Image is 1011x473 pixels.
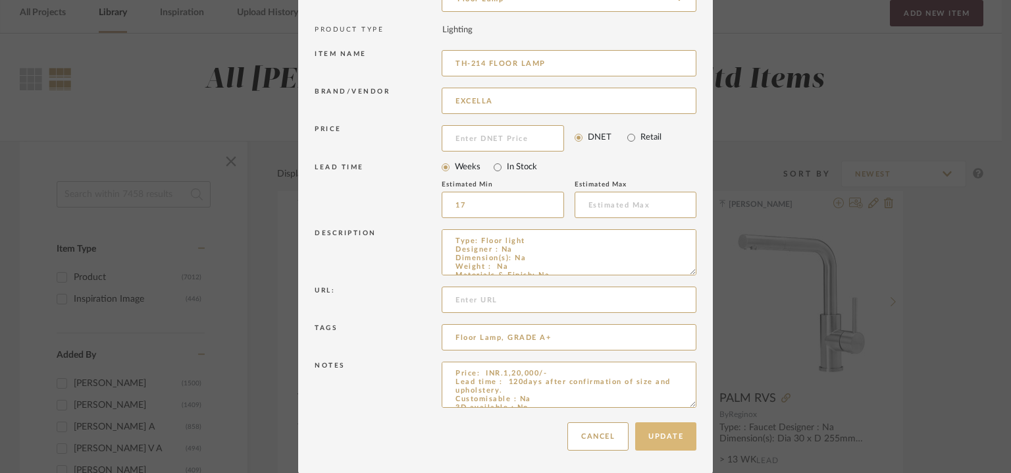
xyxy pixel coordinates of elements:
div: Brand/Vendor [315,88,442,115]
div: Item name [315,50,442,77]
mat-radio-group: Select price type [575,128,697,147]
div: Description [315,229,442,276]
mat-radio-group: Select item type [442,158,696,177]
div: LEAD TIME [315,163,442,219]
div: PRODUCT TYPE [315,20,442,40]
input: Enter Keywords, Separated by Commas [442,324,696,350]
button: Cancel [567,422,629,451]
input: Estimated Max [575,192,697,218]
div: Notes [315,362,442,408]
div: Estimated Max [575,181,667,188]
input: Unknown [442,88,696,114]
div: Price [315,125,442,148]
input: Enter URL [442,287,696,313]
label: Weeks [455,161,480,174]
div: Lighting [442,24,473,37]
label: In Stock [507,161,537,174]
div: Url: [315,287,442,314]
input: Enter Name [442,50,696,76]
button: Update [635,422,696,451]
input: Enter DNET Price [442,125,564,152]
input: Estimated Min [442,192,564,218]
div: Tags [315,324,442,351]
div: Estimated Min [442,181,534,188]
label: Retail [640,131,661,144]
label: DNET [588,131,611,144]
